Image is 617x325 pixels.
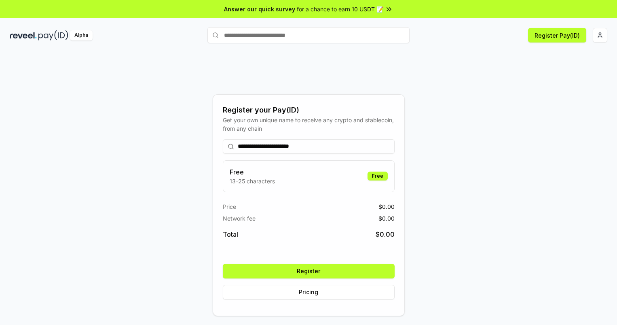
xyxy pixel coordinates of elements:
[38,30,68,40] img: pay_id
[368,172,388,181] div: Free
[378,214,395,223] span: $ 0.00
[376,229,395,239] span: $ 0.00
[230,177,275,185] p: 13-25 characters
[297,5,383,13] span: for a chance to earn 10 USDT 📝
[223,202,236,211] span: Price
[223,214,256,223] span: Network fee
[223,104,395,116] div: Register your Pay(ID)
[223,264,395,278] button: Register
[528,28,586,42] button: Register Pay(ID)
[224,5,295,13] span: Answer our quick survey
[230,167,275,177] h3: Free
[70,30,93,40] div: Alpha
[223,116,395,133] div: Get your own unique name to receive any crypto and stablecoin, from any chain
[223,229,238,239] span: Total
[10,30,37,40] img: reveel_dark
[378,202,395,211] span: $ 0.00
[223,285,395,300] button: Pricing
